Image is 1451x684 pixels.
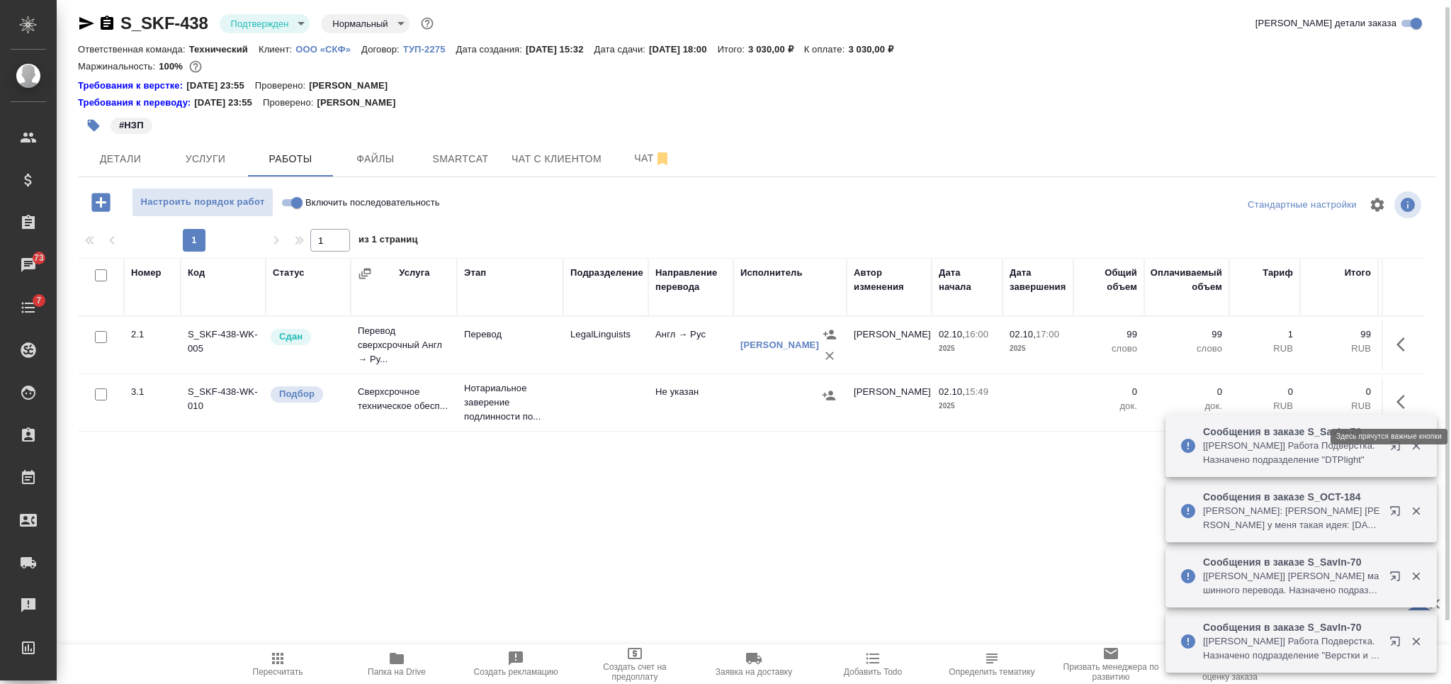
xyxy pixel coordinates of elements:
[1236,385,1293,399] p: 0
[78,15,95,32] button: Скопировать ссылку для ЯМессенджера
[131,385,174,399] div: 3.1
[159,61,186,72] p: 100%
[28,293,50,308] span: 7
[1394,191,1424,218] span: Посмотреть информацию
[1203,425,1380,439] p: Сообщения в заказе S_SavIn-70
[1203,504,1380,532] p: [PERSON_NAME]: [PERSON_NAME] [PERSON_NAME] у меня такая идея: [DATE] к утру сдать сколько готово ...
[140,194,266,211] span: Настроить порядок работ
[1151,399,1222,413] p: док.
[1236,342,1293,356] p: RUB
[78,110,109,141] button: Добавить тэг
[570,266,643,280] div: Подразделение
[655,266,726,294] div: Направление перевода
[1360,188,1394,222] span: Настроить таблицу
[1203,490,1380,504] p: Сообщения в заказе S_OCT-184
[403,43,456,55] a: ТУП-2275
[309,79,398,93] p: [PERSON_NAME]
[1010,329,1036,340] p: 02.10,
[98,15,115,32] button: Скопировать ссылку
[1203,555,1380,569] p: Сообщения в заказе S_SavIn-70
[255,79,310,93] p: Проверено:
[563,320,648,370] td: LegalLinguists
[1080,327,1137,342] p: 99
[1236,399,1293,413] p: RUB
[358,231,418,252] span: из 1 страниц
[939,266,995,294] div: Дата начала
[1244,194,1360,216] div: split button
[648,378,733,427] td: Не указан
[939,329,965,340] p: 02.10,
[78,44,189,55] p: Ответственная команда:
[740,266,803,280] div: Исполнитель
[358,267,372,281] button: Сгруппировать
[189,44,259,55] p: Технический
[1080,399,1137,413] p: док.
[748,44,804,55] p: 3 030,00 ₽
[1203,439,1380,467] p: [[PERSON_NAME]] Работа Подверстка. Назначено подразделение "DTPlight"
[1401,505,1430,517] button: Закрыть
[78,61,159,72] p: Маржинальность:
[81,188,120,217] button: Добавить работу
[427,150,495,168] span: Smartcat
[1151,342,1222,356] p: слово
[654,150,671,167] svg: Отписаться
[328,18,392,30] button: Нормальный
[1203,620,1380,634] p: Сообщения в заказе S_SavIn-70
[1151,266,1222,294] div: Оплачиваемый объем
[740,340,819,350] a: [PERSON_NAME]
[317,96,406,110] p: [PERSON_NAME]
[804,44,849,55] p: К оплате:
[132,188,273,217] button: Настроить порядок работ
[269,327,344,347] div: Менеджер проверил работу исполнителя, передает ее на следующий этап
[227,18,293,30] button: Подтвержден
[1010,342,1066,356] p: 2025
[78,96,194,110] div: Нажми, чтобы открыть папку с инструкцией
[399,266,429,280] div: Услуга
[1381,432,1415,466] button: Открыть в новой вкладке
[273,266,305,280] div: Статус
[418,14,436,33] button: Доп статусы указывают на важность/срочность заказа
[1236,327,1293,342] p: 1
[131,266,162,280] div: Номер
[1307,399,1371,413] p: RUB
[594,44,649,55] p: Дата сдачи:
[186,57,205,76] button: 0.00 RUB;
[1401,635,1430,648] button: Закрыть
[78,96,194,110] a: Требования к переводу:
[1307,327,1371,342] p: 99
[279,387,315,401] p: Подбор
[351,378,457,427] td: Сверхсрочное техническое обесп...
[1388,327,1422,361] button: Здесь прячутся важные кнопки
[526,44,594,55] p: [DATE] 15:32
[464,327,556,342] p: Перевод
[854,266,925,294] div: Автор изменения
[965,329,988,340] p: 16:00
[1255,16,1396,30] span: [PERSON_NAME] детали заказа
[1080,385,1137,399] p: 0
[1080,266,1137,294] div: Общий объем
[847,320,932,370] td: [PERSON_NAME]
[718,44,748,55] p: Итого:
[512,150,602,168] span: Чат с клиентом
[78,79,186,93] a: Требования к верстке:
[188,266,205,280] div: Код
[269,385,344,404] div: Можно подбирать исполнителей
[819,324,840,345] button: Назначить
[939,399,995,413] p: 2025
[259,44,295,55] p: Клиент:
[1401,439,1430,452] button: Закрыть
[181,320,266,370] td: S_SKF-438-WK-005
[263,96,317,110] p: Проверено:
[1307,385,1371,399] p: 0
[464,266,486,280] div: Этап
[1345,266,1371,280] div: Итого
[648,320,733,370] td: Англ → Рус
[1151,327,1222,342] p: 99
[220,14,310,33] div: Подтвержден
[171,150,239,168] span: Услуги
[119,118,144,133] p: #НЗП
[965,386,988,397] p: 15:49
[186,79,255,93] p: [DATE] 23:55
[351,317,457,374] td: Перевод сверхсрочный Англ → Ру...
[1080,342,1137,356] p: слово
